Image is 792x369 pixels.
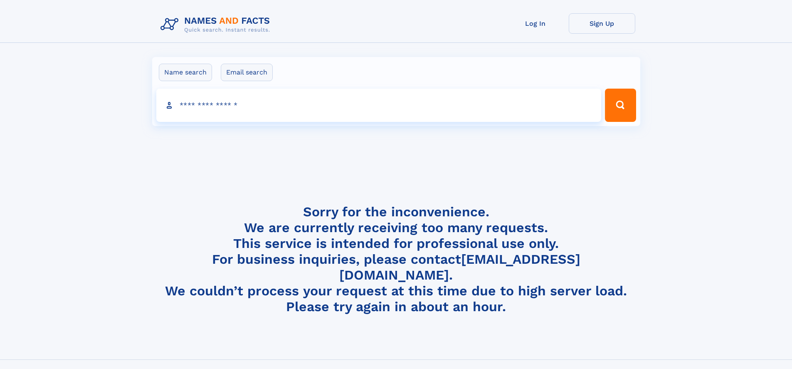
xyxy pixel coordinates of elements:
[339,251,580,283] a: [EMAIL_ADDRESS][DOMAIN_NAME]
[157,13,277,36] img: Logo Names and Facts
[569,13,635,34] a: Sign Up
[159,64,212,81] label: Name search
[605,89,636,122] button: Search Button
[156,89,602,122] input: search input
[221,64,273,81] label: Email search
[157,204,635,315] h4: Sorry for the inconvenience. We are currently receiving too many requests. This service is intend...
[502,13,569,34] a: Log In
